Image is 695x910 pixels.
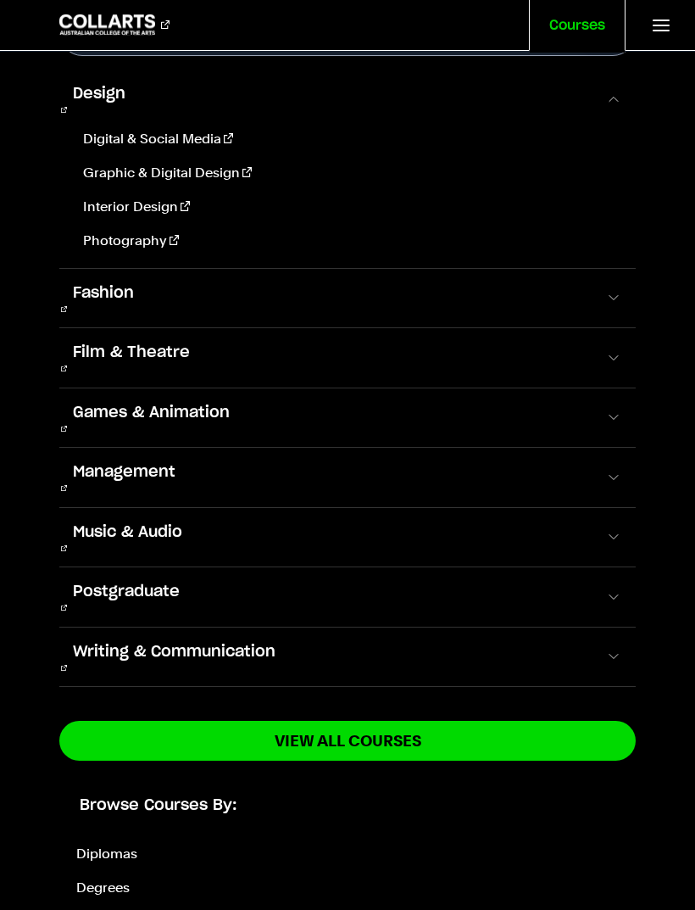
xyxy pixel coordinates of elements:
[59,83,139,105] span: Design
[59,461,189,483] span: Management
[59,70,637,129] button: Design
[59,581,193,603] span: Postgraduate
[59,508,637,567] button: Music & Audio
[59,641,289,663] span: Writing & Communication
[59,461,189,494] a: Management
[59,628,637,687] button: Writing & Communication
[76,231,623,251] a: Photography
[59,14,170,35] div: Go to homepage
[59,328,637,388] button: Film & Theatre
[76,163,623,183] a: Graphic & Digital Design
[59,522,196,554] a: Music & Audio
[59,567,637,627] button: Postgraduate
[59,282,147,304] span: Fashion
[59,448,637,507] button: Management
[59,721,637,761] a: View All Courses
[59,388,637,448] button: Games & Animation
[59,342,203,374] a: Film & Theatre
[59,581,193,613] a: Postgraduate
[59,641,289,673] a: Writing & Communication
[59,342,203,364] span: Film & Theatre
[76,129,623,149] a: Digital & Social Media
[76,846,137,862] a: Diplomas
[76,197,623,217] a: Interior Design
[59,795,637,817] h5: Browse Courses By:
[59,83,139,115] a: Design
[59,402,243,434] a: Games & Animation
[59,269,637,328] button: Fashion
[76,879,130,896] a: Degrees
[59,282,147,315] a: Fashion
[59,402,243,424] span: Games & Animation
[59,522,196,544] span: Music & Audio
